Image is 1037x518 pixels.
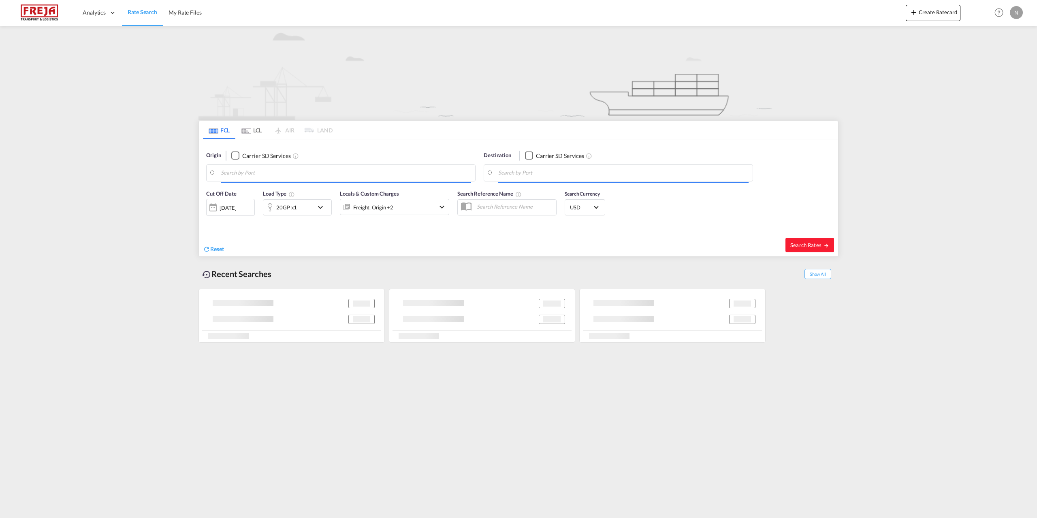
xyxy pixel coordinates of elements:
[203,121,235,139] md-tab-item: FCL
[288,191,295,198] md-icon: Select multiple loads to view rates
[515,191,522,198] md-icon: Your search will be saved by the below given name
[1010,6,1023,19] div: N
[586,153,592,159] md-icon: Unchecked: Search for CY (Container Yard) services for all selected carriers.Checked : Search for...
[437,202,447,212] md-icon: icon-chevron-down
[498,167,749,179] input: Search by Port
[12,4,67,22] img: 586607c025bf11f083711d99603023e7.png
[203,245,210,253] md-icon: icon-refresh
[206,190,237,197] span: Cut Off Date
[203,121,333,139] md-pagination-wrapper: Use the left and right arrow keys to navigate between tabs
[198,265,275,283] div: Recent Searches
[220,204,236,211] div: [DATE]
[906,5,960,21] button: icon-plus 400-fgCreate Ratecard
[206,199,255,216] div: [DATE]
[340,199,449,215] div: Freight Origin Destination Dock Stuffingicon-chevron-down
[473,200,556,213] input: Search Reference Name
[525,151,584,160] md-checkbox: Checkbox No Ink
[206,151,221,160] span: Origin
[199,139,838,256] div: Origin Checkbox No InkUnchecked: Search for CY (Container Yard) services for all selected carrier...
[484,151,511,160] span: Destination
[804,269,831,279] span: Show All
[128,9,157,15] span: Rate Search
[992,6,1010,20] div: Help
[790,242,829,248] span: Search Rates
[569,201,601,213] md-select: Select Currency: $ USDUnited States Dollar
[263,190,295,197] span: Load Type
[210,245,224,252] span: Reset
[570,204,593,211] span: USD
[353,202,393,213] div: Freight Origin Destination Dock Stuffing
[536,152,584,160] div: Carrier SD Services
[231,151,290,160] md-checkbox: Checkbox No Ink
[235,121,268,139] md-tab-item: LCL
[202,270,211,279] md-icon: icon-backup-restore
[785,238,834,252] button: Search Ratesicon-arrow-right
[292,153,299,159] md-icon: Unchecked: Search for CY (Container Yard) services for all selected carriers.Checked : Search for...
[83,9,106,17] span: Analytics
[203,245,224,254] div: icon-refreshReset
[316,203,329,212] md-icon: icon-chevron-down
[221,167,471,179] input: Search by Port
[276,202,297,213] div: 20GP x1
[206,215,212,226] md-datepicker: Select
[242,152,290,160] div: Carrier SD Services
[565,191,600,197] span: Search Currency
[909,7,919,17] md-icon: icon-plus 400-fg
[198,26,839,120] img: new-FCL.png
[263,199,332,215] div: 20GP x1icon-chevron-down
[457,190,522,197] span: Search Reference Name
[169,9,202,16] span: My Rate Files
[992,6,1006,19] span: Help
[824,243,829,248] md-icon: icon-arrow-right
[340,190,399,197] span: Locals & Custom Charges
